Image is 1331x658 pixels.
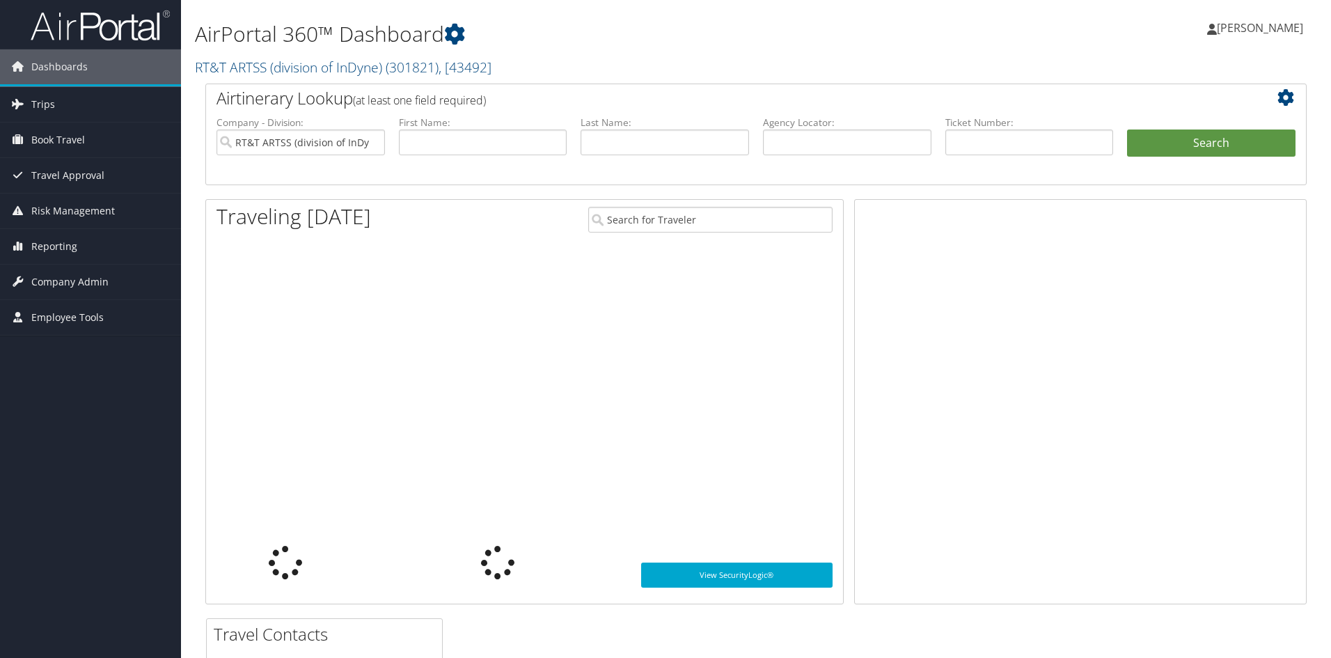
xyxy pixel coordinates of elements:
[588,207,833,233] input: Search for Traveler
[31,9,170,42] img: airportal-logo.png
[31,265,109,299] span: Company Admin
[31,49,88,84] span: Dashboards
[1127,130,1295,157] button: Search
[216,116,385,130] label: Company - Division:
[31,194,115,228] span: Risk Management
[31,158,104,193] span: Travel Approval
[214,622,442,646] h2: Travel Contacts
[439,58,491,77] span: , [ 43492 ]
[945,116,1114,130] label: Ticket Number:
[399,116,567,130] label: First Name:
[1207,7,1317,49] a: [PERSON_NAME]
[216,202,371,231] h1: Traveling [DATE]
[31,229,77,264] span: Reporting
[31,87,55,122] span: Trips
[216,86,1204,110] h2: Airtinerary Lookup
[581,116,749,130] label: Last Name:
[195,58,491,77] a: RT&T ARTSS (division of InDyne)
[31,300,104,335] span: Employee Tools
[763,116,931,130] label: Agency Locator:
[31,123,85,157] span: Book Travel
[195,19,943,49] h1: AirPortal 360™ Dashboard
[641,563,833,588] a: View SecurityLogic®
[386,58,439,77] span: ( 301821 )
[353,93,486,108] span: (at least one field required)
[1217,20,1303,36] span: [PERSON_NAME]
